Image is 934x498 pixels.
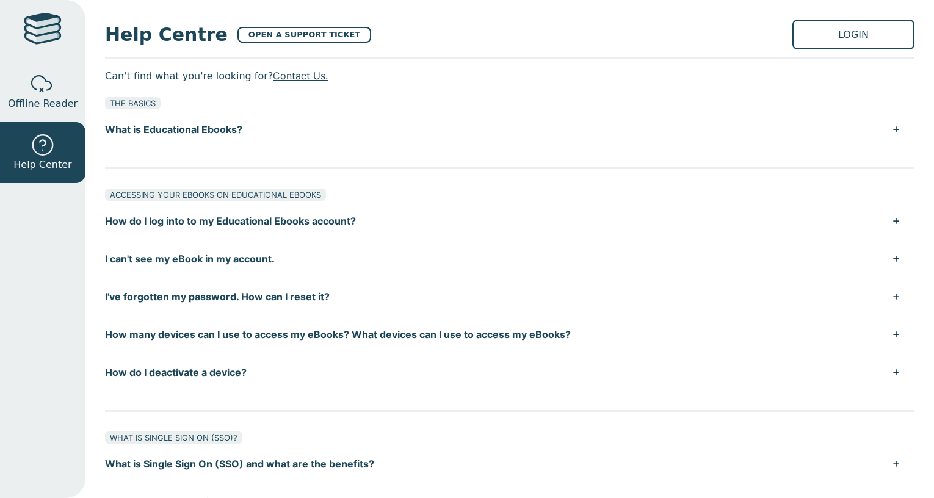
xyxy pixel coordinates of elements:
button: How many devices can I use to access my eBooks? What devices can I use to access my eBooks? [105,316,914,353]
button: What is Single Sign On (SSO) and what are the benefits? [105,445,914,483]
div: WHAT IS SINGLE SIGN ON (SSO)? [105,431,242,444]
button: I can't see my eBook in my account. [105,240,914,278]
span: Help Center [13,157,71,172]
button: How do I deactivate a device? [105,353,914,391]
span: Help Centre [105,21,228,48]
button: I've forgotten my password. How can I reset it? [105,278,914,316]
a: Contact Us. [273,70,328,82]
a: LOGIN [792,20,914,49]
p: Can't find what you're looking for? [105,67,914,85]
div: ACCESSING YOUR EBOOKS ON EDUCATIONAL EBOOKS [105,189,326,201]
button: What is Educational Ebooks? [105,110,914,148]
button: How do I log into to my Educational Ebooks account? [105,202,914,240]
a: OPEN A SUPPORT TICKET [237,27,371,43]
span: Offline Reader [8,96,78,111]
div: THE BASICS [105,97,161,109]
